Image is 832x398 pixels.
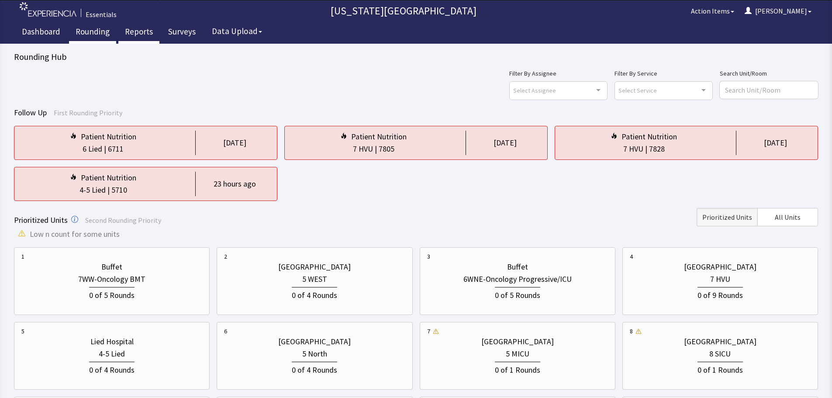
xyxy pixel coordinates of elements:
button: Prioritized Units [697,208,757,226]
div: 7WW-Oncology BMT [78,273,145,285]
div: 4-5 Lied [79,184,106,196]
div: [GEOGRAPHIC_DATA] [278,261,351,273]
div: 8 SICU [709,348,731,360]
div: 7 HVU [623,143,643,155]
div: 6711 [108,143,124,155]
div: Patient Nutrition [81,172,136,184]
button: All Units [757,208,818,226]
span: All Units [775,212,801,222]
a: Surveys [162,22,202,44]
div: 4 [630,252,633,261]
label: Filter By Service [615,68,713,79]
div: Rounding Hub [14,51,818,63]
div: 0 of 9 Rounds [697,287,743,301]
div: [DATE] [764,137,787,149]
div: [GEOGRAPHIC_DATA] [684,261,756,273]
div: 0 of 4 Rounds [292,362,337,376]
div: 7805 [379,143,394,155]
div: 7 [427,327,430,336]
div: 5 North [302,348,327,360]
span: Prioritized Units [702,212,752,222]
div: 0 of 5 Rounds [495,287,540,301]
div: | [102,143,108,155]
div: Patient Nutrition [81,131,136,143]
div: 3 [427,252,430,261]
div: 6WNE-Oncology Progressive/ICU [463,273,572,285]
div: 4-5 Lied [99,348,125,360]
div: 5710 [111,184,127,196]
div: [DATE] [223,137,246,149]
div: [DATE] [494,137,517,149]
div: 1 [21,252,24,261]
div: 7828 [649,143,665,155]
div: | [373,143,379,155]
div: 7 HVU [353,143,373,155]
div: Follow Up [14,107,818,119]
div: 0 of 1 Rounds [697,362,743,376]
div: [GEOGRAPHIC_DATA] [481,336,554,348]
div: [GEOGRAPHIC_DATA] [684,336,756,348]
button: Data Upload [207,23,267,39]
label: Filter By Assignee [509,68,608,79]
a: Dashboard [15,22,67,44]
div: 6 Lied [83,143,102,155]
div: | [106,184,111,196]
div: 0 of 4 Rounds [89,362,135,376]
a: Rounding [69,22,116,44]
div: [GEOGRAPHIC_DATA] [278,336,351,348]
div: 5 WEST [302,273,327,285]
div: Buffet [101,261,122,273]
div: Essentials [86,9,117,20]
div: 7 HVU [710,273,730,285]
div: 0 of 1 Rounds [495,362,540,376]
div: Lied Hospital [90,336,134,348]
button: [PERSON_NAME] [739,2,817,20]
div: 6 [224,327,227,336]
div: 5 MICU [506,348,529,360]
div: 5 [21,327,24,336]
button: Action Items [686,2,739,20]
a: Reports [118,22,159,44]
div: 0 of 5 Rounds [89,287,135,301]
div: Patient Nutrition [621,131,677,143]
div: 23 hours ago [214,178,256,190]
label: Search Unit/Room [720,68,818,79]
span: Select Service [618,85,657,95]
span: Low n count for some units [30,228,120,240]
div: Patient Nutrition [351,131,407,143]
input: Search Unit/Room [720,81,818,99]
span: First Rounding Priority [54,108,122,117]
div: | [643,143,649,155]
span: Second Rounding Priority [85,216,161,225]
div: 0 of 4 Rounds [292,287,337,301]
span: Prioritized Units [14,215,68,225]
span: Select Assignee [513,85,556,95]
div: 8 [630,327,633,336]
div: 2 [224,252,227,261]
img: experiencia_logo.png [20,2,76,17]
div: Buffet [507,261,528,273]
p: [US_STATE][GEOGRAPHIC_DATA] [121,4,686,18]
